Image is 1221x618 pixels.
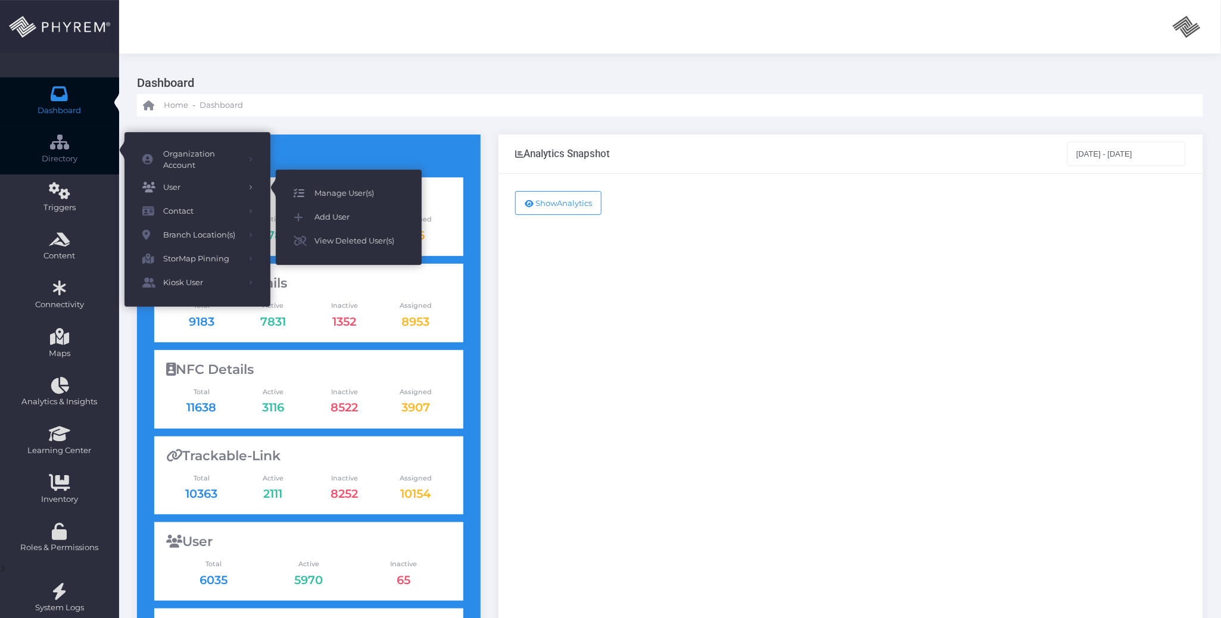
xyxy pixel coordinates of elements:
[309,301,380,311] span: Inactive
[166,473,238,483] span: Total
[276,182,422,205] a: Manage User(s)
[314,210,404,225] span: Add User
[332,314,356,329] a: 1352
[38,105,82,117] span: Dashboard
[200,573,228,587] a: 6035
[397,573,411,587] a: 65
[200,99,243,111] span: Dashboard
[166,362,451,377] div: NFC Details
[8,202,111,214] span: Triggers
[237,301,309,311] span: Active
[237,387,309,397] span: Active
[163,204,241,219] span: Contact
[186,486,218,501] a: 10363
[535,198,557,208] span: Show
[143,94,188,117] a: Home
[166,276,451,291] div: QR-Code Details
[200,94,243,117] a: Dashboard
[356,559,451,569] span: Inactive
[189,314,214,329] a: 9183
[515,148,610,160] div: Analytics Snapshot
[163,275,241,291] span: Kiosk User
[294,573,323,587] a: 5970
[163,180,241,195] span: User
[163,227,241,243] span: Branch Location(s)
[124,247,270,271] a: StorMap Pinning
[164,99,188,111] span: Home
[8,153,111,165] span: Directory
[8,494,111,505] span: Inventory
[314,233,404,249] span: View Deleted User(s)
[262,400,284,414] a: 3116
[8,396,111,408] span: Analytics & Insights
[8,602,111,614] span: System Logs
[124,271,270,295] a: Kiosk User
[261,559,356,569] span: Active
[276,205,422,229] a: Add User
[8,299,111,311] span: Connectivity
[8,250,111,262] span: Content
[402,314,430,329] a: 8953
[166,559,261,569] span: Total
[124,144,270,176] a: Organization Account
[380,473,451,483] span: Assigned
[124,223,270,247] a: Branch Location(s)
[137,71,1194,94] h3: Dashboard
[380,387,451,397] span: Assigned
[309,473,380,483] span: Inactive
[401,486,431,501] a: 10154
[187,400,217,414] a: 11638
[8,445,111,457] span: Learning Center
[166,448,451,464] div: Trackable-Link
[260,314,286,329] a: 7831
[191,99,197,111] li: -
[331,486,358,501] a: 8252
[1067,142,1186,166] input: Select Date Range
[237,473,309,483] span: Active
[331,400,358,414] a: 8522
[163,251,241,267] span: StorMap Pinning
[263,486,282,501] a: 2111
[49,348,70,360] span: Maps
[124,176,270,199] a: User
[380,301,451,311] span: Assigned
[401,400,430,414] a: 3907
[163,148,241,171] span: Organization Account
[124,199,270,223] a: Contact
[276,229,422,253] a: View Deleted User(s)
[314,186,404,201] span: Manage User(s)
[309,387,380,397] span: Inactive
[166,387,238,397] span: Total
[8,542,111,554] span: Roles & Permissions
[166,534,451,550] div: User
[515,191,602,215] button: ShowAnalytics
